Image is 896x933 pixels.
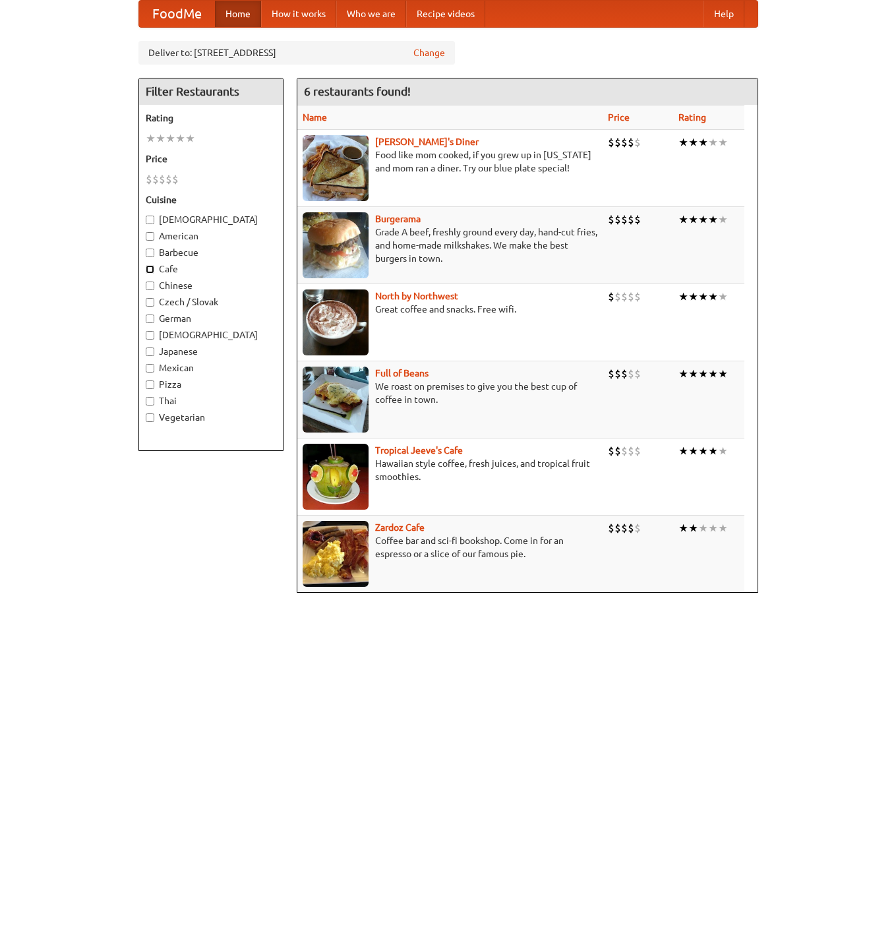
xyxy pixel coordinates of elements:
[621,521,628,535] li: $
[146,413,154,422] input: Vegetarian
[146,213,276,226] label: [DEMOGRAPHIC_DATA]
[375,291,458,301] b: North by Northwest
[146,298,154,307] input: Czech / Slovak
[718,367,728,381] li: ★
[614,521,621,535] li: $
[146,193,276,206] h5: Cuisine
[303,289,369,355] img: north.jpg
[621,135,628,150] li: $
[698,444,708,458] li: ★
[303,212,369,278] img: burgerama.jpg
[688,521,698,535] li: ★
[621,367,628,381] li: $
[688,444,698,458] li: ★
[698,212,708,227] li: ★
[303,226,597,265] p: Grade A beef, freshly ground every day, hand-cut fries, and home-made milkshakes. We make the bes...
[146,282,154,290] input: Chinese
[718,521,728,535] li: ★
[628,212,634,227] li: $
[146,265,154,274] input: Cafe
[375,368,429,378] a: Full of Beans
[146,378,276,391] label: Pizza
[608,289,614,304] li: $
[146,232,154,241] input: American
[634,521,641,535] li: $
[688,367,698,381] li: ★
[703,1,744,27] a: Help
[621,289,628,304] li: $
[375,522,425,533] b: Zardoz Cafe
[159,172,165,187] li: $
[628,289,634,304] li: $
[139,78,283,105] h4: Filter Restaurants
[634,444,641,458] li: $
[678,444,688,458] li: ★
[138,41,455,65] div: Deliver to: [STREET_ADDRESS]
[175,131,185,146] li: ★
[303,112,327,123] a: Name
[303,148,597,175] p: Food like mom cooked, if you grew up in [US_STATE] and mom ran a diner. Try our blue plate special!
[608,444,614,458] li: $
[608,212,614,227] li: $
[146,347,154,356] input: Japanese
[718,289,728,304] li: ★
[172,172,179,187] li: $
[375,136,479,147] a: [PERSON_NAME]'s Diner
[146,394,276,407] label: Thai
[146,328,276,342] label: [DEMOGRAPHIC_DATA]
[614,212,621,227] li: $
[708,212,718,227] li: ★
[608,112,630,123] a: Price
[608,367,614,381] li: $
[628,135,634,150] li: $
[146,295,276,309] label: Czech / Slovak
[688,212,698,227] li: ★
[678,289,688,304] li: ★
[146,312,276,325] label: German
[165,131,175,146] li: ★
[375,445,463,456] a: Tropical Jeeve's Cafe
[303,135,369,201] img: sallys.jpg
[146,315,154,323] input: German
[303,444,369,510] img: jeeves.jpg
[406,1,485,27] a: Recipe videos
[708,444,718,458] li: ★
[718,212,728,227] li: ★
[628,521,634,535] li: $
[688,135,698,150] li: ★
[156,131,165,146] li: ★
[708,367,718,381] li: ★
[614,135,621,150] li: $
[146,331,154,340] input: [DEMOGRAPHIC_DATA]
[708,135,718,150] li: ★
[146,364,154,373] input: Mexican
[678,135,688,150] li: ★
[698,135,708,150] li: ★
[303,457,597,483] p: Hawaiian style coffee, fresh juices, and tropical fruit smoothies.
[303,380,597,406] p: We roast on premises to give you the best cup of coffee in town.
[628,367,634,381] li: $
[634,212,641,227] li: $
[375,214,421,224] a: Burgerama
[146,249,154,257] input: Barbecue
[678,212,688,227] li: ★
[621,212,628,227] li: $
[614,289,621,304] li: $
[634,289,641,304] li: $
[165,172,172,187] li: $
[678,521,688,535] li: ★
[608,521,614,535] li: $
[698,367,708,381] li: ★
[146,361,276,375] label: Mexican
[215,1,261,27] a: Home
[146,229,276,243] label: American
[718,444,728,458] li: ★
[146,345,276,358] label: Japanese
[413,46,445,59] a: Change
[146,262,276,276] label: Cafe
[336,1,406,27] a: Who we are
[146,172,152,187] li: $
[146,131,156,146] li: ★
